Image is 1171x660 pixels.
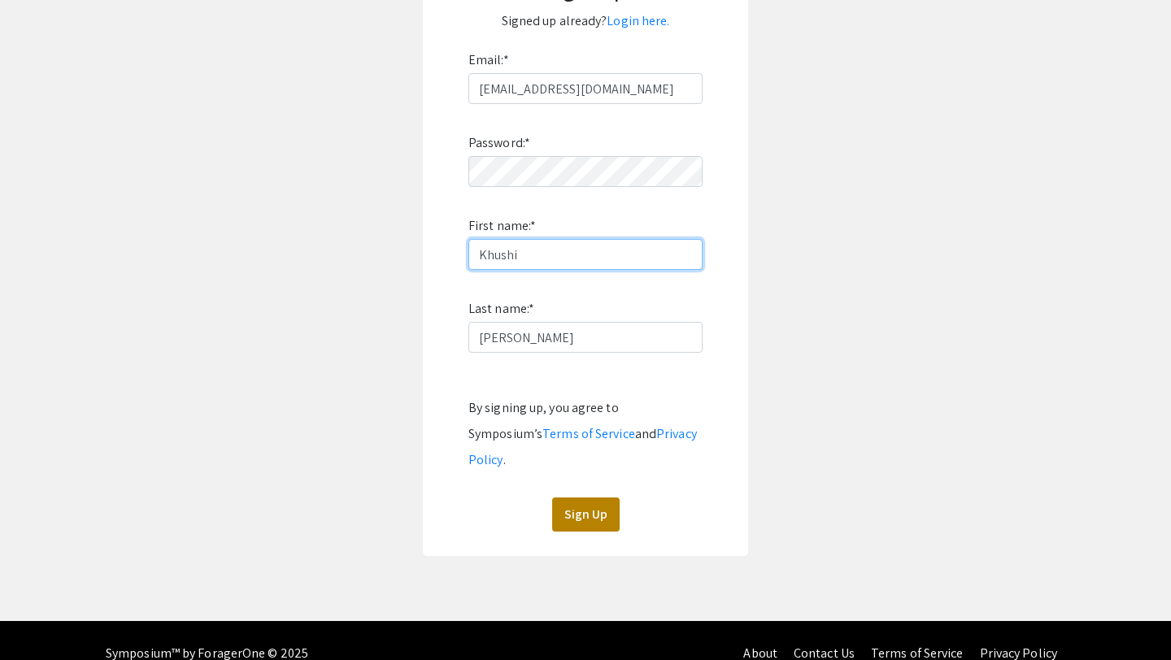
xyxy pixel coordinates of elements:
label: Password: [468,130,530,156]
label: First name: [468,213,536,239]
label: Email: [468,47,509,73]
a: Login here. [607,12,669,29]
iframe: Chat [12,587,69,648]
a: Terms of Service [542,425,635,442]
div: By signing up, you agree to Symposium’s and . [468,395,703,473]
p: Signed up already? [439,8,732,34]
a: Privacy Policy [468,425,697,468]
label: Last name: [468,296,534,322]
button: Sign Up [552,497,620,532]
